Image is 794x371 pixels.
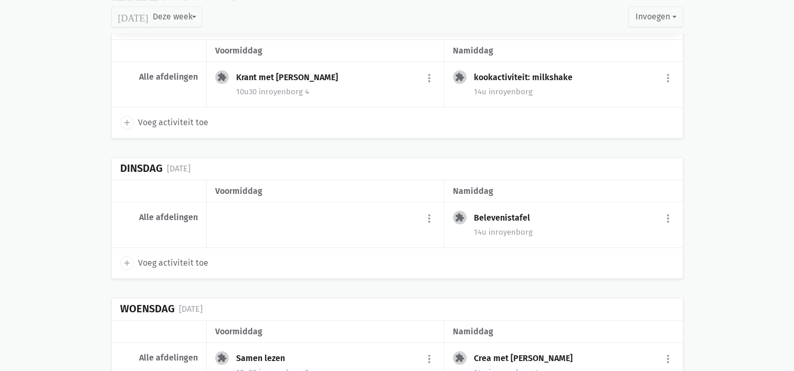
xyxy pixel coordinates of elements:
[215,184,436,198] div: voormiddag
[215,325,436,339] div: voormiddag
[236,87,257,96] span: 10u30
[120,303,175,315] div: Woensdag
[259,87,309,96] span: royenborg 4
[453,44,674,58] div: namiddag
[453,184,674,198] div: namiddag
[474,213,538,223] div: Belevenistafel
[120,212,198,223] div: Alle afdelingen
[489,87,495,96] span: in
[453,325,674,339] div: namiddag
[259,87,266,96] span: in
[455,72,464,82] i: extension
[474,227,486,237] span: 14u
[138,256,208,270] span: Voeg activiteit toe
[122,258,132,268] i: add
[455,353,464,363] i: extension
[489,227,533,237] span: royenborg
[455,213,464,222] i: extension
[236,72,346,83] div: Krant met [PERSON_NAME]
[167,162,190,176] div: [DATE]
[489,227,495,237] span: in
[120,256,208,270] a: add Voeg activiteit toe
[120,162,163,174] div: Dinsdag
[120,72,198,82] div: Alle afdelingen
[179,302,203,316] div: [DATE]
[474,72,581,83] div: kookactiviteit: milkshake
[628,6,683,27] button: Invoegen
[120,353,198,363] div: Alle afdelingen
[474,353,581,364] div: Crea met [PERSON_NAME]
[118,12,149,21] i: [DATE]
[120,116,208,129] a: add Voeg activiteit toe
[489,87,533,96] span: royenborg
[236,353,293,364] div: Samen lezen
[474,87,486,96] span: 14u
[111,6,202,27] button: Deze week
[217,72,227,82] i: extension
[215,44,436,58] div: voormiddag
[217,353,227,363] i: extension
[138,116,208,129] span: Voeg activiteit toe
[122,118,132,127] i: add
